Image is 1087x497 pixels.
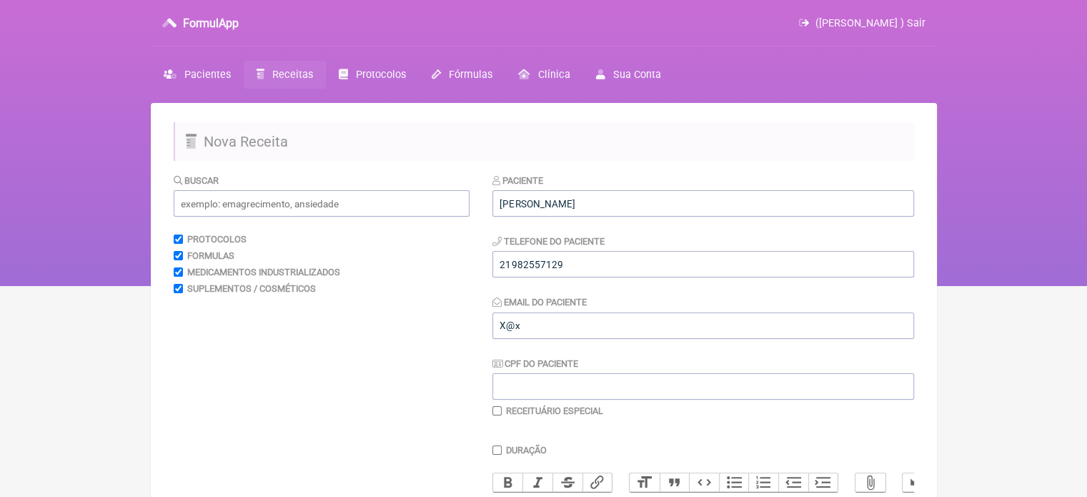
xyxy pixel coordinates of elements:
[244,61,326,89] a: Receitas
[492,358,578,369] label: CPF do Paciente
[272,69,313,81] span: Receitas
[778,473,808,492] button: Decrease Level
[506,445,547,456] label: Duração
[174,122,914,161] h2: Nova Receita
[808,473,838,492] button: Increase Level
[449,69,492,81] span: Fórmulas
[151,61,244,89] a: Pacientes
[187,250,234,261] label: Formulas
[419,61,505,89] a: Fórmulas
[522,473,552,492] button: Italic
[799,17,925,29] a: ([PERSON_NAME] ) Sair
[582,61,673,89] a: Sua Conta
[187,267,340,277] label: Medicamentos Industrializados
[613,69,661,81] span: Sua Conta
[719,473,749,492] button: Bullets
[630,473,660,492] button: Heading
[855,473,885,492] button: Attach Files
[174,175,219,186] label: Buscar
[815,17,925,29] span: ([PERSON_NAME] ) Sair
[903,473,933,492] button: Undo
[582,473,612,492] button: Link
[183,16,239,30] h3: FormulApp
[748,473,778,492] button: Numbers
[492,297,587,307] label: Email do Paciente
[689,473,719,492] button: Code
[184,69,231,81] span: Pacientes
[187,234,247,245] label: Protocolos
[506,405,603,416] label: Receituário Especial
[493,473,523,492] button: Bold
[356,69,406,81] span: Protocolos
[660,473,690,492] button: Quote
[326,61,419,89] a: Protocolos
[505,61,582,89] a: Clínica
[492,175,543,186] label: Paciente
[187,283,316,294] label: Suplementos / Cosméticos
[492,236,605,247] label: Telefone do Paciente
[174,190,470,217] input: exemplo: emagrecimento, ansiedade
[552,473,582,492] button: Strikethrough
[537,69,570,81] span: Clínica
